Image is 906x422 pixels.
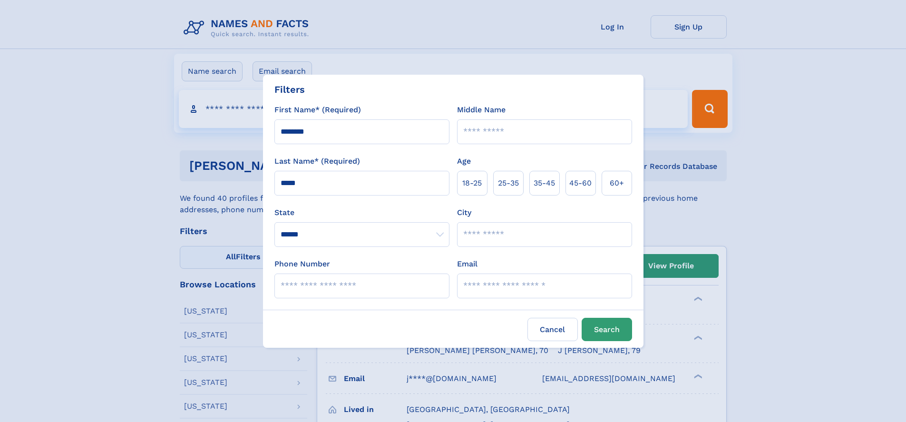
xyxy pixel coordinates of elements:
button: Search [582,318,632,341]
label: Phone Number [274,258,330,270]
label: City [457,207,471,218]
span: 25‑35 [498,177,519,189]
label: Last Name* (Required) [274,156,360,167]
label: Middle Name [457,104,506,116]
span: 35‑45 [534,177,555,189]
span: 45‑60 [569,177,592,189]
label: State [274,207,449,218]
label: Email [457,258,477,270]
label: First Name* (Required) [274,104,361,116]
label: Cancel [527,318,578,341]
span: 18‑25 [462,177,482,189]
span: 60+ [610,177,624,189]
div: Filters [274,82,305,97]
label: Age [457,156,471,167]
